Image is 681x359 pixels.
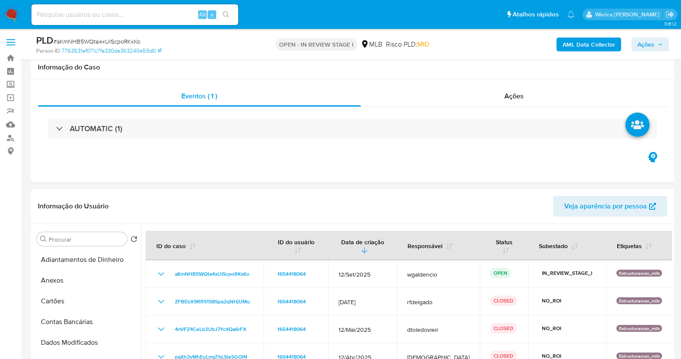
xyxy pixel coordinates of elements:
[563,38,615,51] b: AML Data Collector
[31,9,238,20] input: Pesquise usuários ou casos...
[217,9,235,21] button: search-icon
[417,39,429,49] span: MID
[53,37,140,46] span: # aKmNHB5WQta4xUIScpoRKxKo
[564,196,647,217] span: Veja aparência por pessoa
[181,91,217,101] span: Eventos ( 1 )
[637,38,654,51] span: Ações
[62,47,162,55] a: 7763531af071c7fa330da363240e59d0
[557,38,621,51] button: AML Data Collector
[595,10,662,19] p: werica.jgaldencio@mercadolivre.com
[33,291,141,312] button: Cartões
[48,119,657,139] div: AUTOMATIC (1)
[38,202,109,211] h1: Informação do Usuário
[33,249,141,270] button: Adiantamentos de Dinheiro
[70,124,122,133] h3: AUTOMATIC (1)
[199,10,206,19] span: Alt
[38,63,667,72] h1: Informação do Caso
[40,236,47,242] button: Procurar
[33,312,141,332] button: Contas Bancárias
[361,40,382,49] div: MLB
[276,38,357,50] p: OPEN - IN REVIEW STAGE I
[36,33,53,47] b: PLD
[504,91,524,101] span: Ações
[33,332,141,353] button: Dados Modificados
[567,11,575,18] a: Notificações
[131,236,137,245] button: Retornar ao pedido padrão
[49,236,124,243] input: Procurar
[211,10,213,19] span: s
[513,10,559,19] span: Atalhos rápidos
[36,47,60,55] b: Person ID
[386,40,429,49] span: Risco PLD:
[665,10,675,19] a: Sair
[631,38,669,51] button: Ações
[33,270,141,291] button: Anexos
[553,196,667,217] button: Veja aparência por pessoa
